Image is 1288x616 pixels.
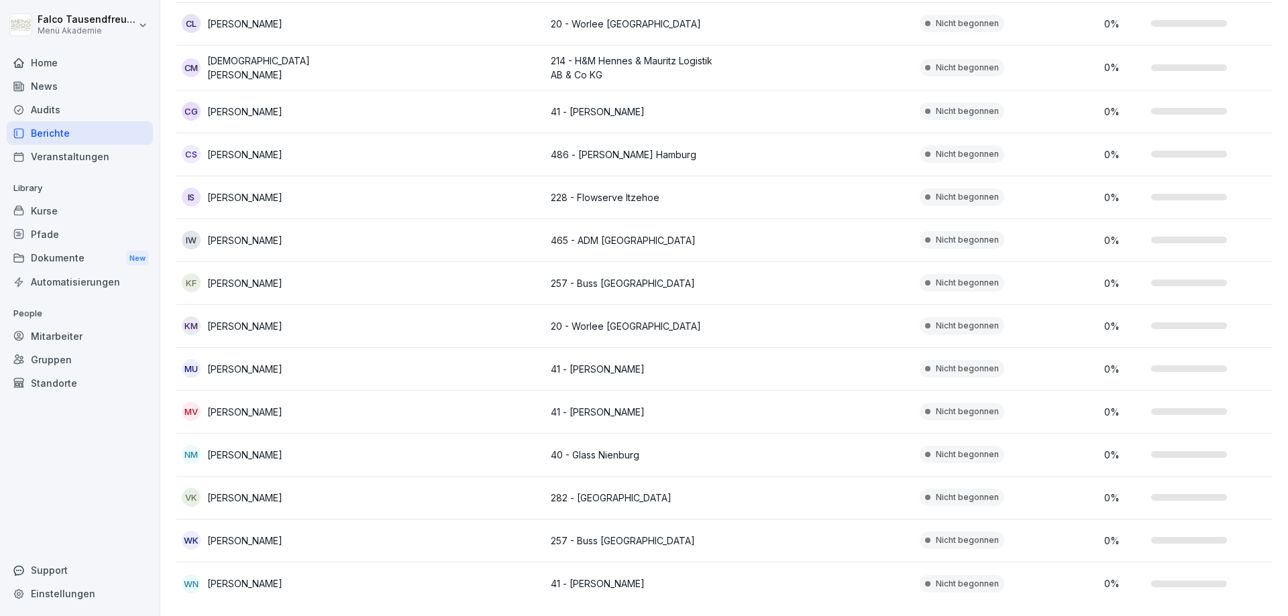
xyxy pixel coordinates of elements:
p: 0 % [1104,405,1144,419]
p: [PERSON_NAME] [207,576,282,591]
p: 0 % [1104,147,1144,162]
div: VK [182,488,201,507]
p: 0 % [1104,17,1144,31]
p: Nicht begonnen [936,491,999,503]
p: 257 - Buss [GEOGRAPHIC_DATA] [551,534,724,548]
p: 20 - Worlee [GEOGRAPHIC_DATA] [551,17,724,31]
div: CS [182,145,201,164]
div: KF [182,273,201,292]
p: Nicht begonnen [936,234,999,246]
p: 214 - H&M Hennes & Mauritz Logistik AB & Co KG [551,54,724,82]
p: [PERSON_NAME] [207,17,282,31]
p: 41 - [PERSON_NAME] [551,576,724,591]
p: 0 % [1104,60,1144,74]
p: [PERSON_NAME] [207,491,282,505]
p: [DEMOGRAPHIC_DATA][PERSON_NAME] [207,54,356,82]
div: CG [182,102,201,121]
p: [PERSON_NAME] [207,233,282,247]
p: Library [7,178,153,199]
div: KM [182,316,201,335]
p: 0 % [1104,534,1144,548]
p: 257 - Buss [GEOGRAPHIC_DATA] [551,276,724,290]
p: 0 % [1104,319,1144,333]
p: [PERSON_NAME] [207,362,282,376]
div: Dokumente [7,246,153,271]
a: Standorte [7,371,153,395]
p: 0 % [1104,491,1144,505]
a: Automatisierungen [7,270,153,294]
p: 41 - [PERSON_NAME] [551,105,724,119]
a: Mitarbeiter [7,324,153,348]
p: [PERSON_NAME] [207,405,282,419]
a: Veranstaltungen [7,145,153,168]
a: News [7,74,153,98]
p: [PERSON_NAME] [207,276,282,290]
p: 0 % [1104,233,1144,247]
p: 41 - [PERSON_NAME] [551,362,724,376]
p: [PERSON_NAME] [207,534,282,548]
p: 20 - Worlee [GEOGRAPHIC_DATA] [551,319,724,333]
a: Gruppen [7,348,153,371]
p: Nicht begonnen [936,534,999,546]
a: Berichte [7,121,153,145]
p: Menü Akademie [38,26,136,36]
div: IW [182,231,201,249]
div: NM [182,445,201,464]
p: Nicht begonnen [936,148,999,160]
p: 0 % [1104,276,1144,290]
div: WK [182,531,201,550]
a: DokumenteNew [7,246,153,271]
p: 0 % [1104,190,1144,204]
p: 40 - Glass Nienburg [551,448,724,462]
p: 0 % [1104,362,1144,376]
p: Nicht begonnen [936,406,999,418]
p: [PERSON_NAME] [207,448,282,462]
p: 41 - [PERSON_NAME] [551,405,724,419]
div: CM [182,58,201,77]
p: Nicht begonnen [936,191,999,203]
p: Nicht begonnen [936,448,999,460]
p: 465 - ADM [GEOGRAPHIC_DATA] [551,233,724,247]
p: 0 % [1104,576,1144,591]
p: [PERSON_NAME] [207,105,282,119]
div: WN [182,574,201,593]
div: MU [182,359,201,378]
p: Nicht begonnen [936,578,999,590]
a: Home [7,51,153,74]
p: [PERSON_NAME] [207,147,282,162]
div: MV [182,402,201,421]
p: 282 - [GEOGRAPHIC_DATA] [551,491,724,505]
p: 228 - Flowserve Itzehoe [551,190,724,204]
p: People [7,303,153,324]
p: Nicht begonnen [936,105,999,117]
p: Nicht begonnen [936,62,999,74]
a: Kurse [7,199,153,223]
a: Pfade [7,223,153,246]
p: Nicht begonnen [936,320,999,332]
p: [PERSON_NAME] [207,319,282,333]
p: Falco Tausendfreund [38,14,136,25]
div: CL [182,14,201,33]
p: Nicht begonnen [936,277,999,289]
p: 0 % [1104,448,1144,462]
div: Support [7,558,153,582]
p: [PERSON_NAME] [207,190,282,204]
div: IS [182,188,201,206]
div: New [126,251,149,266]
a: Einstellungen [7,582,153,605]
a: Audits [7,98,153,121]
p: Nicht begonnen [936,17,999,29]
p: 0 % [1104,105,1144,119]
